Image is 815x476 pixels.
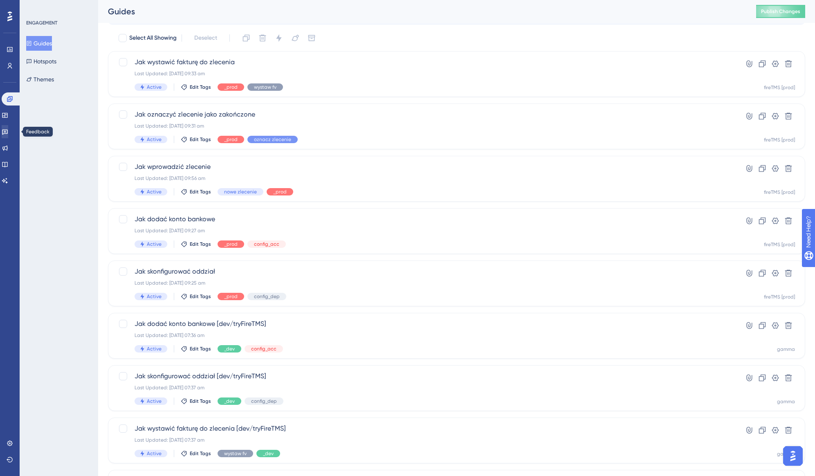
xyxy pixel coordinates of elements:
[273,189,287,195] span: _prod
[224,293,238,300] span: _prod
[135,214,713,224] span: Jak dodać konto bankowe
[764,241,795,248] div: fireTMS [prod]
[254,293,280,300] span: config_dep
[135,123,713,129] div: Last Updated: [DATE] 09:31 am
[194,33,217,43] span: Deselect
[135,332,713,339] div: Last Updated: [DATE] 07:36 am
[26,20,57,26] div: ENGAGEMENT
[135,162,713,172] span: Jak wprowadzić zlecenie
[181,450,211,457] button: Edit Tags
[181,346,211,352] button: Edit Tags
[764,189,795,195] div: fireTMS [prod]
[181,293,211,300] button: Edit Tags
[135,319,713,329] span: Jak dodać konto bankowe [dev/tryFireTMS]
[181,84,211,90] button: Edit Tags
[224,189,257,195] span: nowe zlecenie
[190,346,211,352] span: Edit Tags
[190,398,211,404] span: Edit Tags
[147,136,162,143] span: Active
[254,84,276,90] span: wystaw fv
[190,189,211,195] span: Edit Tags
[26,54,56,69] button: Hotspots
[147,189,162,195] span: Active
[263,450,274,457] span: _dev
[761,8,800,15] span: Publish Changes
[147,398,162,404] span: Active
[147,450,162,457] span: Active
[135,424,713,433] span: Jak wystawić fakturę do zlecenia [dev/tryFireTMS]
[135,437,713,443] div: Last Updated: [DATE] 07:37 am
[187,31,225,45] button: Deselect
[224,84,238,90] span: _prod
[224,346,235,352] span: _dev
[764,84,795,91] div: fireTMS [prod]
[135,227,713,234] div: Last Updated: [DATE] 09:27 am
[254,136,291,143] span: oznacz zlecenie
[190,450,211,457] span: Edit Tags
[777,451,795,457] div: gamma
[254,241,279,247] span: config_acc
[764,137,795,143] div: fireTMS [prod]
[26,36,52,51] button: Guides
[135,57,713,67] span: Jak wystawić fakturę do zlecenia
[147,346,162,352] span: Active
[147,241,162,247] span: Active
[135,110,713,119] span: Jak oznaczyć zlecenie jako zakończone
[147,293,162,300] span: Active
[251,346,276,352] span: config_acc
[190,293,211,300] span: Edit Tags
[108,6,736,17] div: Guides
[781,444,805,468] iframe: UserGuiding AI Assistant Launcher
[26,72,54,87] button: Themes
[135,371,713,381] span: Jak skonfigurować oddział [dev/tryFireTMS]
[777,398,795,405] div: gamma
[190,84,211,90] span: Edit Tags
[251,398,277,404] span: config_dep
[224,241,238,247] span: _prod
[135,175,713,182] div: Last Updated: [DATE] 09:56 am
[224,450,247,457] span: wystaw fv
[190,136,211,143] span: Edit Tags
[181,136,211,143] button: Edit Tags
[129,33,177,43] span: Select All Showing
[147,84,162,90] span: Active
[777,346,795,353] div: gamma
[135,70,713,77] div: Last Updated: [DATE] 09:33 am
[135,280,713,286] div: Last Updated: [DATE] 09:25 am
[764,294,795,300] div: fireTMS [prod]
[181,398,211,404] button: Edit Tags
[135,267,713,276] span: Jak skonfigurować oddział
[756,5,805,18] button: Publish Changes
[190,241,211,247] span: Edit Tags
[224,136,238,143] span: _prod
[19,2,51,12] span: Need Help?
[224,398,235,404] span: _dev
[135,384,713,391] div: Last Updated: [DATE] 07:37 am
[181,189,211,195] button: Edit Tags
[181,241,211,247] button: Edit Tags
